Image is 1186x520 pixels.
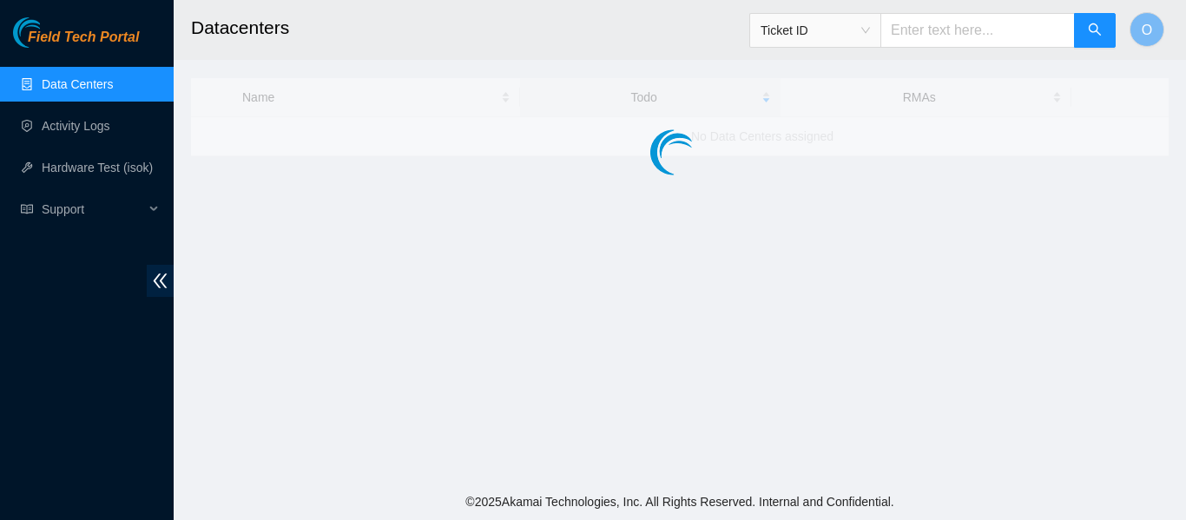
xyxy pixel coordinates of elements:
span: O [1142,19,1152,41]
span: read [21,203,33,215]
footer: © 2025 Akamai Technologies, Inc. All Rights Reserved. Internal and Confidential. [174,484,1186,520]
input: Enter text here... [880,13,1075,48]
a: Activity Logs [42,119,110,133]
img: Akamai Technologies [13,17,88,48]
button: search [1074,13,1116,48]
a: Akamai TechnologiesField Tech Portal [13,31,139,54]
span: Ticket ID [761,17,870,43]
span: Field Tech Portal [28,30,139,46]
button: O [1130,12,1164,47]
a: Hardware Test (isok) [42,161,153,174]
span: Support [42,192,144,227]
span: search [1088,23,1102,39]
span: double-left [147,265,174,297]
a: Data Centers [42,77,113,91]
